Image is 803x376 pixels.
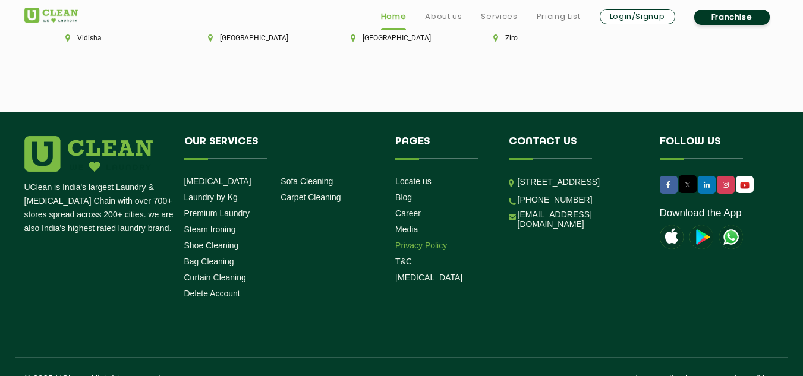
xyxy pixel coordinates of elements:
img: playstoreicon.png [689,225,713,249]
li: Ziro [493,34,596,42]
a: Pricing List [537,10,581,24]
h4: Our Services [184,136,378,159]
p: [STREET_ADDRESS] [518,175,642,189]
a: Bag Cleaning [184,257,234,266]
a: Download the App [660,207,742,219]
a: Media [395,225,418,234]
a: Sofa Cleaning [281,176,333,186]
li: [GEOGRAPHIC_DATA] [208,34,310,42]
a: [MEDICAL_DATA] [395,273,462,282]
h4: Follow us [660,136,764,159]
p: UClean is India's largest Laundry & [MEDICAL_DATA] Chain with over 700+ stores spread across 200+... [24,181,175,235]
a: Laundry by Kg [184,192,238,202]
a: Career [395,208,421,218]
a: Premium Laundry [184,208,250,218]
img: UClean Laundry and Dry Cleaning [737,179,752,191]
a: Home [381,10,407,24]
a: Carpet Cleaning [281,192,341,202]
a: Curtain Cleaning [184,273,246,282]
a: Privacy Policy [395,241,447,250]
a: Blog [395,192,412,202]
a: Locate us [395,176,432,186]
li: [GEOGRAPHIC_DATA] [351,34,453,42]
a: [PHONE_NUMBER] [518,195,593,204]
a: Franchise [694,10,770,25]
h4: Contact us [509,136,642,159]
a: About us [425,10,462,24]
img: UClean Laundry and Dry Cleaning [719,225,743,249]
img: UClean Laundry and Dry Cleaning [24,8,78,23]
a: Delete Account [184,289,240,298]
img: apple-icon.png [660,225,684,249]
a: Login/Signup [600,9,675,24]
a: T&C [395,257,412,266]
a: Steam Ironing [184,225,236,234]
img: logo.png [24,136,153,172]
h4: Pages [395,136,491,159]
li: Vidisha [65,34,168,42]
a: [EMAIL_ADDRESS][DOMAIN_NAME] [518,210,642,229]
a: [MEDICAL_DATA] [184,176,251,186]
a: Services [481,10,517,24]
a: Shoe Cleaning [184,241,239,250]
